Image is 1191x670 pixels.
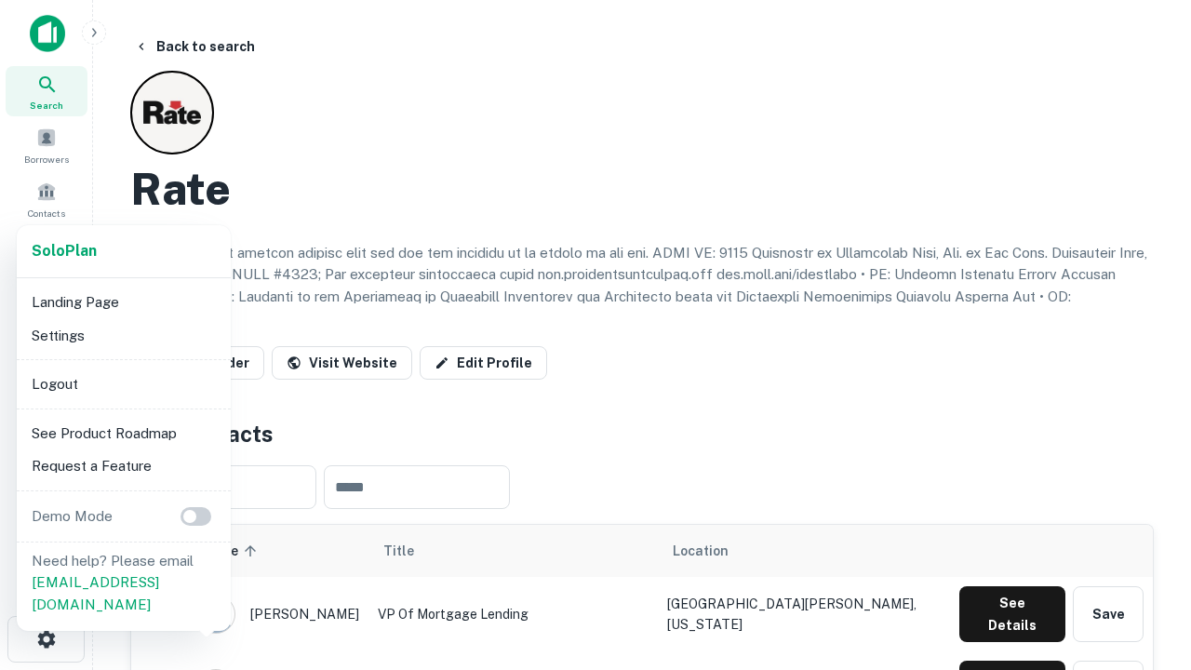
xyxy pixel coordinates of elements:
li: See Product Roadmap [24,417,223,450]
li: Landing Page [24,286,223,319]
li: Request a Feature [24,449,223,483]
p: Demo Mode [24,505,120,528]
strong: Solo Plan [32,242,97,260]
a: [EMAIL_ADDRESS][DOMAIN_NAME] [32,574,159,612]
li: Logout [24,368,223,401]
iframe: Chat Widget [1098,462,1191,551]
p: Need help? Please email [32,550,216,616]
li: Settings [24,319,223,353]
a: SoloPlan [32,240,97,262]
